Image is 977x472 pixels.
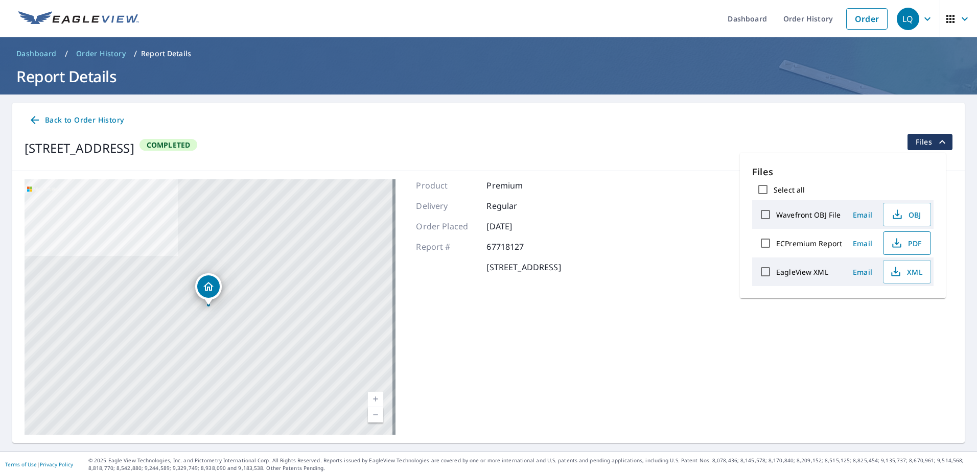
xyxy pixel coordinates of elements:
div: [STREET_ADDRESS] [25,139,134,157]
span: XML [890,266,922,278]
p: Files [752,165,934,179]
a: Privacy Policy [40,461,73,468]
a: Terms of Use [5,461,37,468]
p: Report Details [141,49,191,59]
p: Premium [486,179,548,192]
button: Email [846,207,879,223]
p: | [5,461,73,467]
span: Email [850,210,875,220]
span: Dashboard [16,49,57,59]
span: Order History [76,49,126,59]
p: Product [416,179,477,192]
img: EV Logo [18,11,139,27]
a: Dashboard [12,45,61,62]
p: Order Placed [416,220,477,232]
p: Report # [416,241,477,253]
a: Current Level 17, Zoom Out [368,407,383,422]
a: Order History [72,45,130,62]
a: Back to Order History [25,111,128,130]
p: [DATE] [486,220,548,232]
p: Regular [486,200,548,212]
label: Select all [774,185,805,195]
a: Order [846,8,888,30]
button: XML [883,260,931,284]
li: / [65,48,68,60]
button: filesDropdownBtn-67718127 [907,134,952,150]
button: Email [846,264,879,280]
label: Wavefront OBJ File [776,210,841,220]
button: PDF [883,231,931,255]
p: [STREET_ADDRESS] [486,261,561,273]
span: Email [850,239,875,248]
label: EagleView XML [776,267,828,277]
nav: breadcrumb [12,45,965,62]
a: Current Level 17, Zoom In [368,392,383,407]
p: 67718127 [486,241,548,253]
li: / [134,48,137,60]
span: Files [916,136,948,148]
div: LQ [897,8,919,30]
span: Email [850,267,875,277]
h1: Report Details [12,66,965,87]
button: OBJ [883,203,931,226]
span: OBJ [890,208,922,221]
span: Completed [141,140,197,150]
button: Email [846,235,879,251]
span: Back to Order History [29,114,124,127]
p: Delivery [416,200,477,212]
label: ECPremium Report [776,239,842,248]
span: PDF [890,237,922,249]
div: Dropped pin, building 1, Residential property, 996 KANGAROO RD METCHOSIN, BC V9C4E1 [195,273,222,305]
p: © 2025 Eagle View Technologies, Inc. and Pictometry International Corp. All Rights Reserved. Repo... [88,457,972,472]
